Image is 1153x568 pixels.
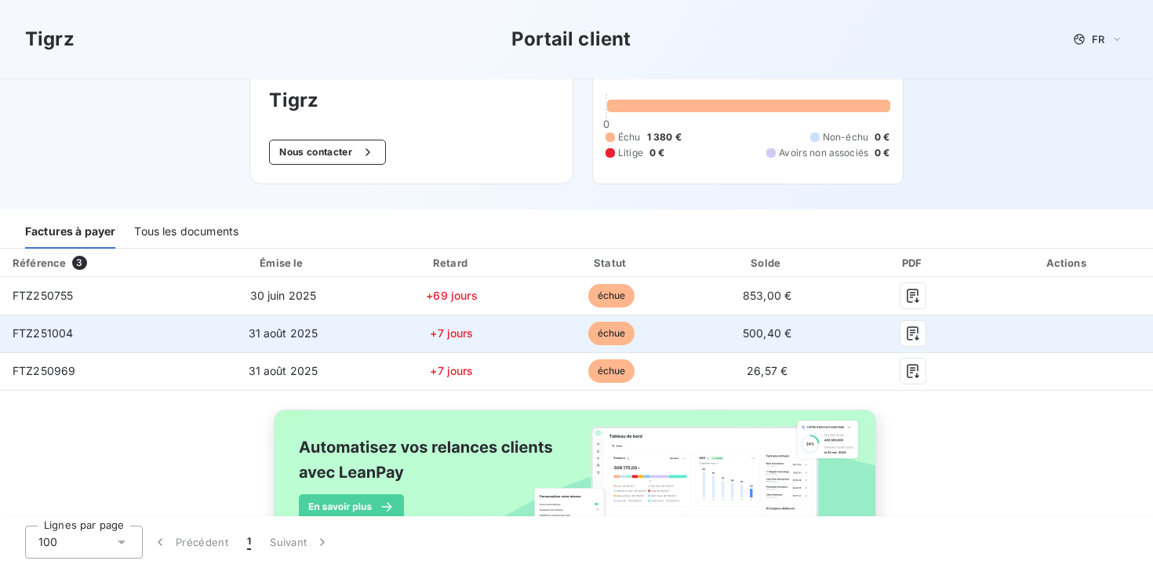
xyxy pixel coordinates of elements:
[430,364,473,377] span: +7 jours
[426,289,477,302] span: +69 jours
[25,25,75,53] h3: Tigrz
[875,130,889,144] span: 0 €
[247,534,251,550] span: 1
[25,216,115,249] div: Factures à payer
[1092,33,1104,46] span: FR
[847,255,979,271] div: PDF
[985,255,1150,271] div: Actions
[743,326,791,340] span: 500,40 €
[13,364,75,377] span: FTZ250969
[693,255,841,271] div: Solde
[374,255,529,271] div: Retard
[647,130,682,144] span: 1 380 €
[38,534,57,550] span: 100
[430,326,473,340] span: +7 jours
[72,256,86,270] span: 3
[260,526,340,559] button: Suivant
[588,284,635,308] span: échue
[743,289,791,302] span: 853,00 €
[823,130,868,144] span: Non-échu
[198,255,368,271] div: Émise le
[134,216,238,249] div: Tous les documents
[13,326,73,340] span: FTZ251004
[875,146,889,160] span: 0 €
[588,359,635,383] span: échue
[13,257,66,269] div: Référence
[588,322,635,345] span: échue
[250,289,317,302] span: 30 juin 2025
[238,526,260,559] button: 1
[249,326,318,340] span: 31 août 2025
[249,364,318,377] span: 31 août 2025
[618,130,641,144] span: Échu
[269,140,385,165] button: Nous contacter
[536,255,687,271] div: Statut
[649,146,664,160] span: 0 €
[603,118,609,130] span: 0
[779,146,868,160] span: Avoirs non associés
[618,146,643,160] span: Litige
[13,289,73,302] span: FTZ250755
[511,25,631,53] h3: Portail client
[143,526,238,559] button: Précédent
[269,86,554,115] h3: Tigrz
[747,364,787,377] span: 26,57 €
